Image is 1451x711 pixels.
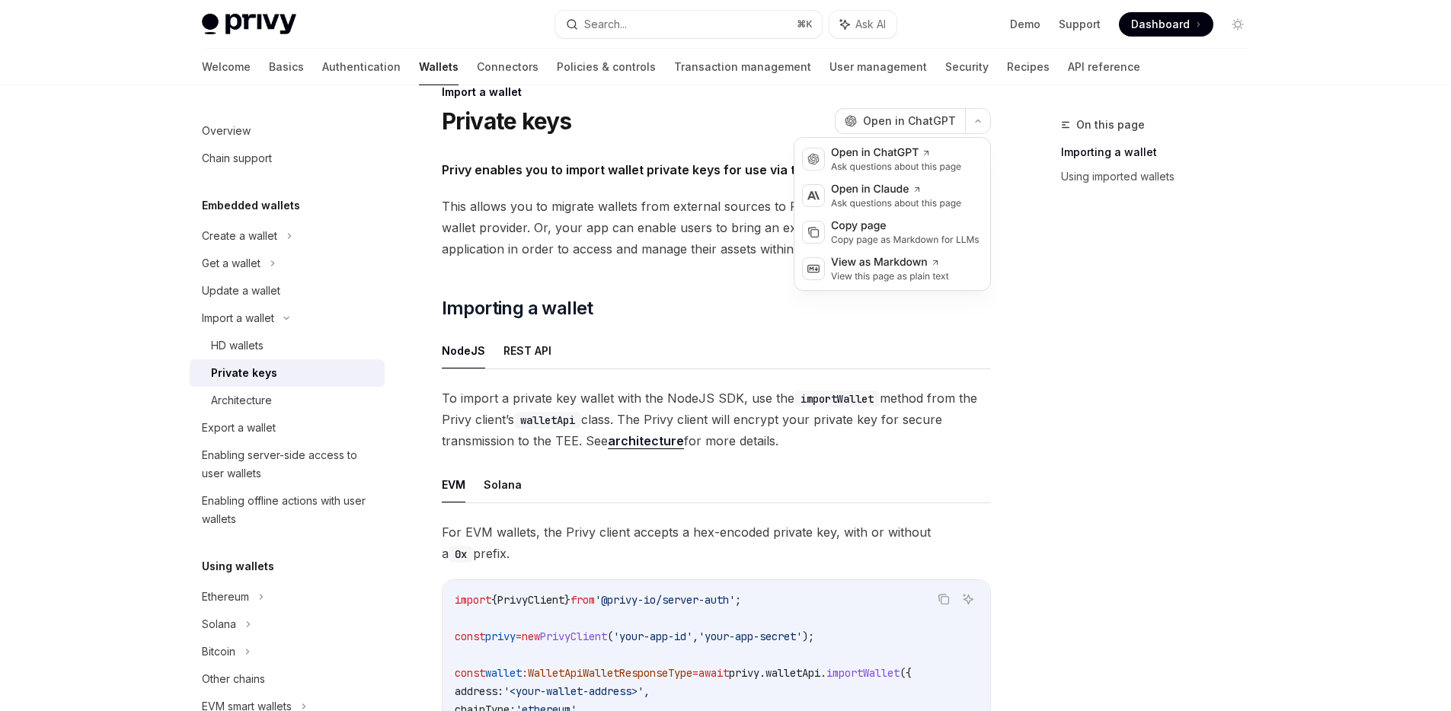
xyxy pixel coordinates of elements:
a: Architecture [190,387,385,414]
span: const [455,666,485,680]
span: For EVM wallets, the Privy client accepts a hex-encoded private key, with or without a prefix. [442,521,991,564]
div: Ethereum [202,588,249,606]
div: Copy page as Markdown for LLMs [831,234,980,246]
span: 'your-app-id' [613,630,692,643]
div: Copy page [831,218,980,234]
a: Transaction management [674,49,811,85]
span: import [455,593,491,607]
div: Update a wallet [202,282,280,300]
div: Architecture [211,391,272,410]
span: . [820,666,826,680]
span: '@privy-io/server-auth' [595,593,735,607]
button: Toggle dark mode [1226,12,1250,37]
span: ( [607,630,613,643]
a: Demo [1010,17,1040,32]
a: Policies & controls [557,49,656,85]
span: To import a private key wallet with the NodeJS SDK, use the method from the Privy client’s class.... [442,387,991,451]
span: = [516,630,522,643]
a: Enabling offline actions with user wallets [190,487,385,533]
span: new [522,630,540,643]
span: wallet [485,666,522,680]
div: Get a wallet [202,254,260,273]
div: Private keys [211,364,277,382]
span: Importing a wallet [442,296,593,320]
a: API reference [1068,49,1140,85]
a: Wallets [419,49,459,85]
span: privy [729,666,759,680]
div: Import a wallet [202,309,274,327]
span: ({ [900,666,912,680]
div: Create a wallet [202,227,277,245]
span: '<your-wallet-address>' [503,684,644,698]
button: NodeJS [442,333,485,368]
strong: Privy enables you to import wallet private keys for use via the Privy API. [442,162,869,177]
div: Solana [202,615,236,633]
button: Ask AI [958,589,978,609]
div: Other chains [202,670,265,688]
div: Enabling offline actions with user wallets [202,492,376,528]
span: PrivyClient [497,593,564,607]
h1: Private keys [442,107,572,135]
a: Importing a wallet [1061,140,1262,164]
a: Update a wallet [190,277,385,304]
span: On this page [1076,116,1145,134]
span: Dashboard [1131,17,1190,32]
h5: Using wallets [202,557,274,575]
a: Connectors [477,49,539,85]
span: await [698,666,729,680]
span: address: [455,684,503,698]
span: ); [802,630,814,643]
div: Open in Claude [831,182,961,197]
span: : [522,666,528,680]
div: View as Markdown [831,255,949,270]
div: Chain support [202,149,272,167]
a: Enabling server-side access to user wallets [190,442,385,487]
span: const [455,630,485,643]
button: Open in ChatGPT [835,108,965,134]
span: PrivyClient [540,630,607,643]
span: WalletApiWalletResponseType [528,666,692,680]
span: ; [735,593,741,607]
a: Chain support [190,145,385,172]
a: Basics [269,49,304,85]
span: Ask AI [855,17,886,32]
code: walletApi [514,412,581,429]
span: { [491,593,497,607]
code: importWallet [794,391,880,407]
a: User management [829,49,927,85]
span: , [644,684,650,698]
a: Support [1059,17,1101,32]
span: walletApi [765,666,820,680]
a: architecture [608,433,684,449]
span: importWallet [826,666,900,680]
div: Search... [584,15,627,33]
a: Recipes [1007,49,1050,85]
button: EVM [442,467,465,502]
span: , [692,630,698,643]
button: Solana [484,467,522,502]
div: Overview [202,122,251,140]
div: Import a wallet [442,84,991,100]
a: Private keys [190,359,385,387]
button: REST API [503,333,551,368]
span: . [759,666,765,680]
a: Security [945,49,989,85]
a: Other chains [190,665,385,693]
span: Open in ChatGPT [863,113,956,129]
button: Ask AI [829,11,896,38]
div: Open in ChatGPT [831,145,961,161]
img: light logo [202,14,296,35]
span: } [564,593,570,607]
a: Welcome [202,49,251,85]
a: Overview [190,117,385,145]
div: View this page as plain text [831,270,949,282]
button: Copy the contents from the code block [934,589,954,609]
span: = [692,666,698,680]
button: Search...⌘K [555,11,822,38]
a: Dashboard [1119,12,1213,37]
div: Export a wallet [202,419,276,437]
span: from [570,593,595,607]
div: HD wallets [211,336,264,355]
span: privy [485,630,516,643]
div: Ask questions about this page [831,161,961,173]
